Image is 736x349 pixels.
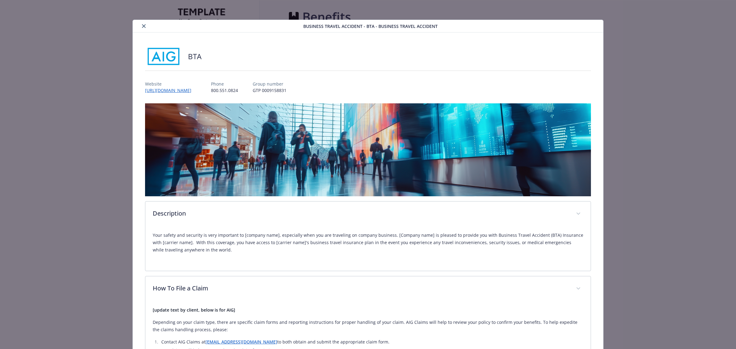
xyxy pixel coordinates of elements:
[145,47,182,66] img: AIG American General Life Insurance Company
[145,276,591,301] div: How To File a Claim
[205,339,277,345] a: [EMAIL_ADDRESS][DOMAIN_NAME]
[140,22,148,30] button: close
[145,103,591,196] img: banner
[253,87,286,94] p: GTP 0009158831
[159,338,583,346] li: Contact AIG Claims at to both obtain and submit the appropriate claim form.
[145,201,591,227] div: Description
[253,81,286,87] p: Group number
[303,23,438,29] span: Business Travel Accident - BTA - Business Travel Accident
[188,51,201,62] h2: BTA
[153,284,569,293] p: How To File a Claim
[211,81,238,87] p: Phone
[211,87,238,94] p: 800.551.0824
[153,232,583,254] p: Your safety and security is very important to [company name], especially when you are traveling o...
[145,81,196,87] p: Website
[153,209,569,218] p: Description
[153,307,235,313] strong: [update text by client, below is for AIG]
[145,227,591,271] div: Description
[145,87,196,93] a: [URL][DOMAIN_NAME]
[153,319,583,333] p: Depending on your claim type, there are specific claim forms and reporting instructions for prope...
